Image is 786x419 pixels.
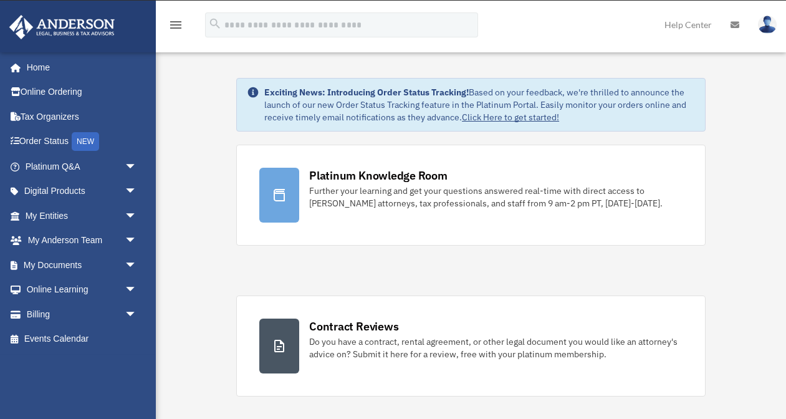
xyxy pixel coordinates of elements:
[9,302,156,327] a: Billingarrow_drop_down
[236,296,706,397] a: Contract Reviews Do you have a contract, rental agreement, or other legal document you would like...
[125,277,150,303] span: arrow_drop_down
[264,87,469,98] strong: Exciting News: Introducing Order Status Tracking!
[9,179,156,204] a: Digital Productsarrow_drop_down
[208,17,222,31] i: search
[9,228,156,253] a: My Anderson Teamarrow_drop_down
[758,16,777,34] img: User Pic
[168,22,183,32] a: menu
[9,253,156,277] a: My Documentsarrow_drop_down
[125,228,150,254] span: arrow_drop_down
[309,335,683,360] div: Do you have a contract, rental agreement, or other legal document you would like an attorney's ad...
[9,327,156,352] a: Events Calendar
[236,145,706,246] a: Platinum Knowledge Room Further your learning and get your questions answered real-time with dire...
[264,86,695,123] div: Based on your feedback, we're thrilled to announce the launch of our new Order Status Tracking fe...
[125,203,150,229] span: arrow_drop_down
[309,319,398,334] div: Contract Reviews
[9,154,156,179] a: Platinum Q&Aarrow_drop_down
[72,132,99,151] div: NEW
[9,80,156,105] a: Online Ordering
[125,154,150,180] span: arrow_drop_down
[168,17,183,32] i: menu
[125,253,150,278] span: arrow_drop_down
[309,168,448,183] div: Platinum Knowledge Room
[9,129,156,155] a: Order StatusNEW
[125,179,150,205] span: arrow_drop_down
[9,55,150,80] a: Home
[309,185,683,209] div: Further your learning and get your questions answered real-time with direct access to [PERSON_NAM...
[9,277,156,302] a: Online Learningarrow_drop_down
[125,302,150,327] span: arrow_drop_down
[9,203,156,228] a: My Entitiesarrow_drop_down
[6,15,118,39] img: Anderson Advisors Platinum Portal
[462,112,559,123] a: Click Here to get started!
[9,104,156,129] a: Tax Organizers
